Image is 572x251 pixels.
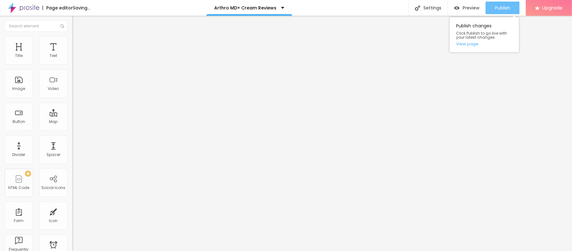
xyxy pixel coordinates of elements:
[454,5,460,11] img: view-1.svg
[456,31,513,39] span: Click Publish to go live with your latest changes.
[72,16,572,251] iframe: Editor
[13,86,25,91] div: Image
[450,17,519,52] div: Publish changes
[14,219,24,223] div: Form
[60,24,64,28] img: Icone
[542,5,563,10] span: Upgrade
[42,6,73,10] div: Page editor
[463,5,479,10] span: Preview
[214,6,276,10] p: Arthro MD+ Cream Reviews
[49,120,58,124] div: Map
[5,20,68,32] input: Search element
[13,120,25,124] div: Button
[495,5,510,10] span: Publish
[41,186,65,190] div: Social Icons
[456,42,513,46] a: View page
[15,53,23,58] div: Title
[415,5,420,11] img: Icone
[8,186,30,190] div: HTML Code
[48,86,59,91] div: Video
[73,6,90,10] div: Saving...
[49,219,58,223] div: Icon
[50,53,57,58] div: Text
[13,153,25,157] div: Divider
[448,2,486,14] button: Preview
[46,153,60,157] div: Spacer
[486,2,520,14] button: Publish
